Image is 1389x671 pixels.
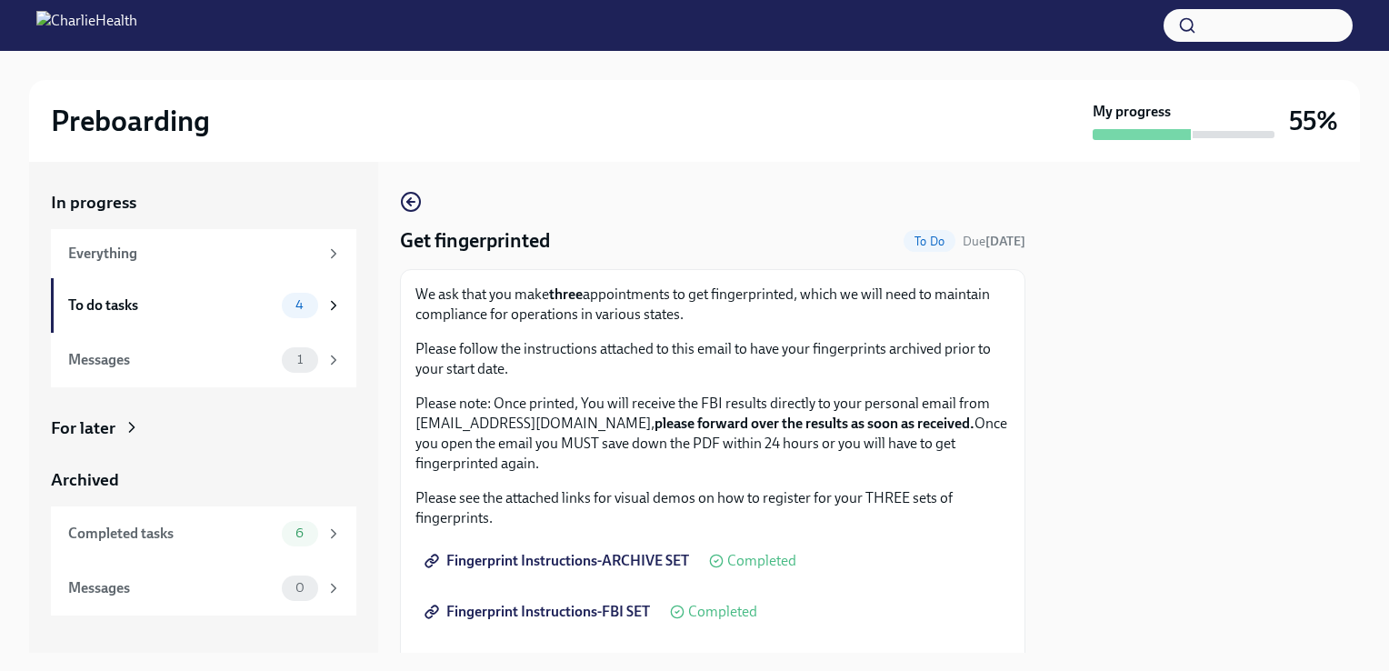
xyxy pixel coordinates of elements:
div: To do tasks [68,295,275,315]
div: Messages [68,578,275,598]
p: Please follow the instructions attached to this email to have your fingerprints archived prior to... [415,339,1010,379]
div: For later [51,416,115,440]
strong: please forward over the results as soon as received. [655,415,974,432]
span: 6 [285,526,315,540]
strong: three [549,285,583,303]
a: Fingerprint Instructions-FBI SET [415,594,663,630]
strong: [DATE] [985,234,1025,249]
span: Fingerprint Instructions-FBI SET [428,603,650,621]
span: To Do [904,235,955,248]
span: 4 [285,298,315,312]
span: Completed [688,605,757,619]
a: Completed tasks6 [51,506,356,561]
a: In progress [51,191,356,215]
a: Messages0 [51,561,356,616]
div: Completed tasks [68,524,275,544]
a: Fingerprint Instructions-ARCHIVE SET [415,543,702,579]
div: Messages [68,350,275,370]
a: Messages1 [51,333,356,387]
a: For later [51,416,356,440]
a: Everything [51,229,356,278]
div: Everything [68,244,318,264]
h2: Preboarding [51,103,210,139]
img: CharlieHealth [36,11,137,40]
h4: Get fingerprinted [400,227,550,255]
span: 1 [286,353,314,366]
span: 0 [285,581,315,595]
span: Completed [727,554,796,568]
p: We ask that you make appointments to get fingerprinted, which we will need to maintain compliance... [415,285,1010,325]
strong: My progress [1093,102,1171,122]
p: Please see the attached links for visual demos on how to register for your THREE sets of fingerpr... [415,488,1010,528]
span: Due [963,234,1025,249]
p: Please note: Once printed, You will receive the FBI results directly to your personal email from ... [415,394,1010,474]
span: Fingerprint Instructions-ARCHIVE SET [428,552,689,570]
h3: 55% [1289,105,1338,137]
a: Archived [51,468,356,492]
a: To do tasks4 [51,278,356,333]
